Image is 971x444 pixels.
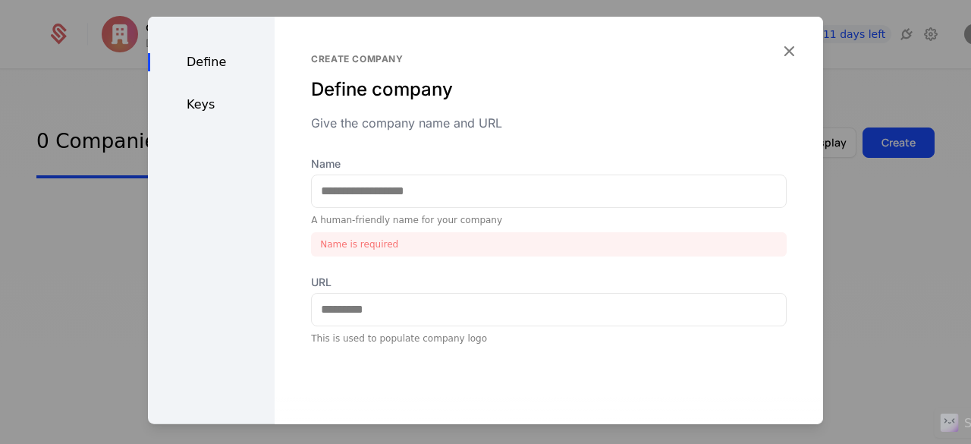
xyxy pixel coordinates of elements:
label: Name [311,156,787,171]
div: Define [148,52,275,71]
label: URL [311,274,787,289]
div: Give the company name and URL [311,113,787,131]
div: This is used to populate company logo [311,332,787,344]
div: Define company [311,77,787,101]
div: Create company [311,52,787,65]
div: Keys [148,95,275,113]
div: Name is required [311,231,787,256]
div: A human-friendly name for your company [311,213,787,225]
